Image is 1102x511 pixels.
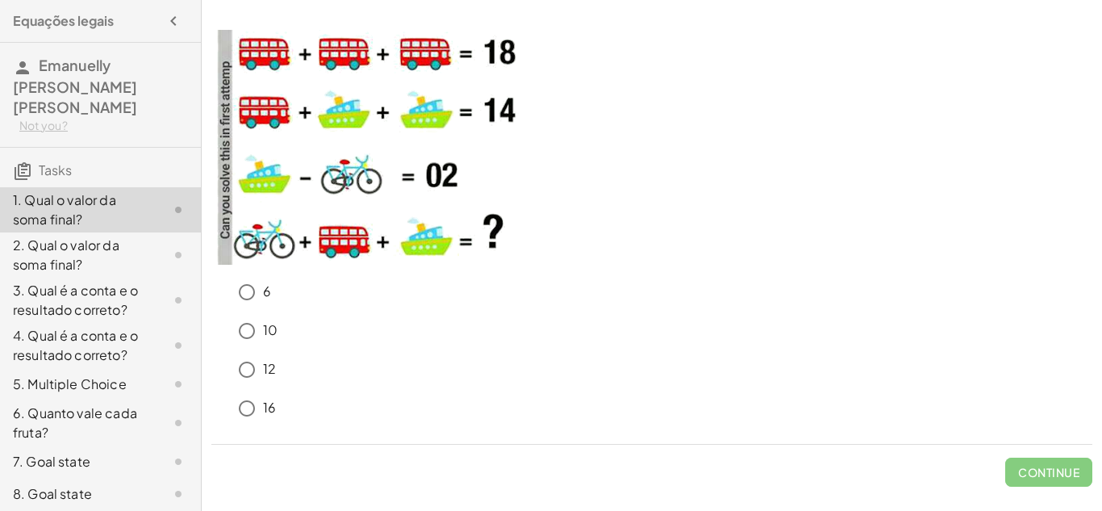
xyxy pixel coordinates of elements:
i: Task not started. [169,291,188,310]
span: Tasks [39,161,72,178]
span: Emanuelly [PERSON_NAME] [PERSON_NAME] [13,56,137,116]
div: 4. Qual é a conta e o resultado correto? [13,326,143,365]
p: 12 [263,360,276,379]
div: 7. Goal state [13,452,143,471]
i: Task not started. [169,200,188,220]
img: e3a6a6dbff71d6ebb02154940c68ffbc4c531457286c3cba0861e68fd6070498.png [211,30,534,265]
i: Task not started. [169,375,188,394]
i: Task not started. [169,413,188,433]
p: 10 [263,321,278,340]
div: 8. Goal state [13,484,143,504]
div: 6. Quanto vale cada fruta? [13,404,143,442]
div: Not you? [19,118,188,134]
p: 16 [263,399,276,417]
p: 6 [263,283,271,301]
i: Task not started. [169,245,188,265]
div: 1. Qual o valor da soma final? [13,191,143,229]
div: 2. Qual o valor da soma final? [13,236,143,274]
i: Task not started. [169,336,188,355]
div: 5. Multiple Choice [13,375,143,394]
i: Task not started. [169,484,188,504]
h4: Equações legais [13,11,114,31]
i: Task not started. [169,452,188,471]
div: 3. Qual é a conta e o resultado correto? [13,281,143,320]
